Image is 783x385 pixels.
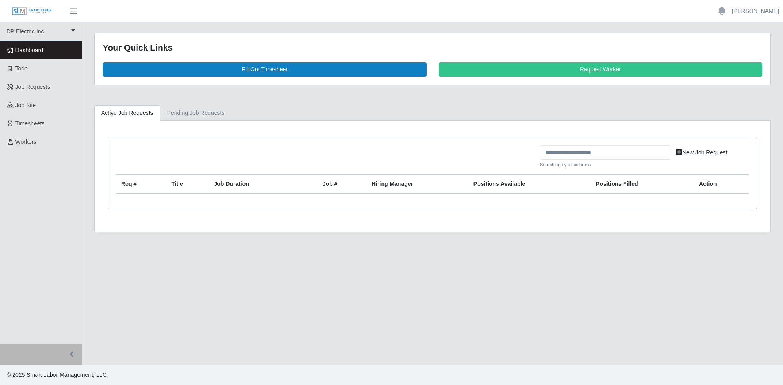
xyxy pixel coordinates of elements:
[15,84,51,90] span: Job Requests
[318,175,367,194] th: Job #
[439,62,763,77] a: Request Worker
[11,7,52,16] img: SLM Logo
[7,372,106,378] span: © 2025 Smart Labor Management, LLC
[15,47,44,53] span: Dashboard
[103,41,762,54] div: Your Quick Links
[367,175,469,194] th: Hiring Manager
[94,105,160,121] a: Active Job Requests
[116,175,166,194] th: Req #
[694,175,749,194] th: Action
[15,65,28,72] span: Todo
[15,102,36,108] span: job site
[166,175,209,194] th: Title
[160,105,232,121] a: Pending Job Requests
[540,161,670,168] small: Searching by all columns
[591,175,694,194] th: Positions Filled
[209,175,298,194] th: Job Duration
[15,139,37,145] span: Workers
[103,62,427,77] a: Fill Out Timesheet
[670,145,733,160] a: New Job Request
[469,175,591,194] th: Positions Available
[15,120,45,127] span: Timesheets
[732,7,779,15] a: [PERSON_NAME]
